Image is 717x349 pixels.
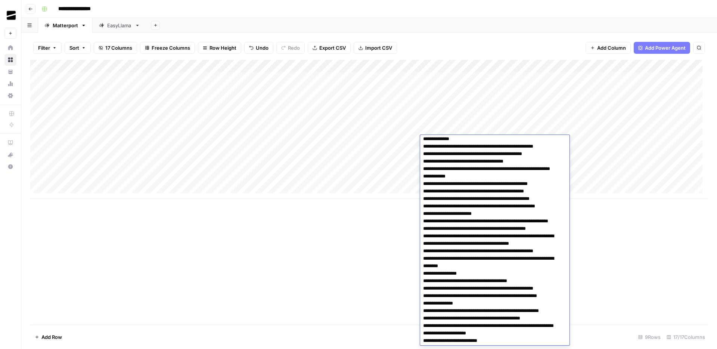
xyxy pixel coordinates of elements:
span: Export CSV [319,44,346,52]
div: Matterport [53,22,78,29]
a: Your Data [4,66,16,78]
button: Filter [33,42,62,54]
div: EasyLlama [107,22,132,29]
button: Sort [65,42,91,54]
div: 17/17 Columns [664,331,708,343]
span: Add Column [597,44,626,52]
button: Add Column [586,42,631,54]
a: AirOps Academy [4,137,16,149]
button: Import CSV [354,42,397,54]
span: 17 Columns [105,44,132,52]
button: Workspace: OGM [4,6,16,25]
button: Redo [276,42,305,54]
span: Add Row [41,333,62,341]
span: Freeze Columns [152,44,190,52]
a: Browse [4,54,16,66]
div: 9 Rows [635,331,664,343]
span: Undo [256,44,269,52]
span: Sort [69,44,79,52]
div: What's new? [5,149,16,160]
span: Redo [288,44,300,52]
a: EasyLlama [93,18,146,33]
button: Add Power Agent [634,42,690,54]
a: Settings [4,90,16,102]
button: What's new? [4,149,16,161]
a: Matterport [38,18,93,33]
button: 17 Columns [94,42,137,54]
a: Home [4,42,16,54]
button: Help + Support [4,161,16,173]
span: Filter [38,44,50,52]
span: Import CSV [365,44,392,52]
span: Add Power Agent [645,44,686,52]
button: Freeze Columns [140,42,195,54]
a: Usage [4,78,16,90]
button: Export CSV [308,42,351,54]
img: OGM Logo [4,9,18,22]
button: Add Row [30,331,66,343]
span: Row Height [209,44,236,52]
button: Row Height [198,42,241,54]
button: Undo [244,42,273,54]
